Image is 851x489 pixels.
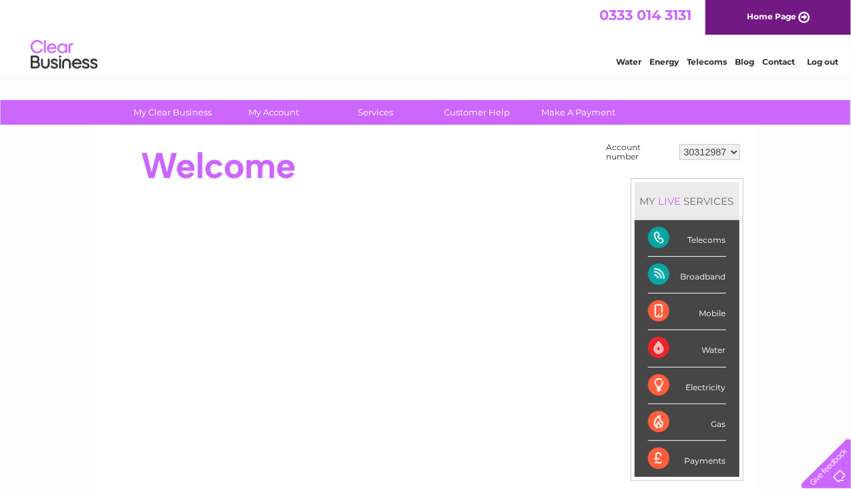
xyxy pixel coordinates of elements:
a: Water [616,57,641,67]
a: Services [320,100,431,125]
a: Energy [649,57,679,67]
div: Payments [648,441,726,477]
a: Make A Payment [523,100,633,125]
a: Telecoms [687,57,727,67]
a: My Account [219,100,329,125]
a: Customer Help [422,100,532,125]
div: Broadband [648,257,726,294]
a: Log out [808,57,839,67]
div: MY SERVICES [635,182,740,220]
a: My Clear Business [117,100,228,125]
td: Account number [603,139,676,165]
a: Blog [735,57,754,67]
div: LIVE [656,195,684,207]
div: Water [648,330,726,367]
div: Electricity [648,368,726,404]
div: Telecoms [648,220,726,257]
img: logo.png [30,35,98,75]
div: Clear Business is a trading name of Verastar Limited (registered in [GEOGRAPHIC_DATA] No. 3667643... [111,7,742,65]
div: Mobile [648,294,726,330]
div: Gas [648,404,726,441]
a: Contact [762,57,795,67]
a: 0333 014 3131 [599,7,691,23]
